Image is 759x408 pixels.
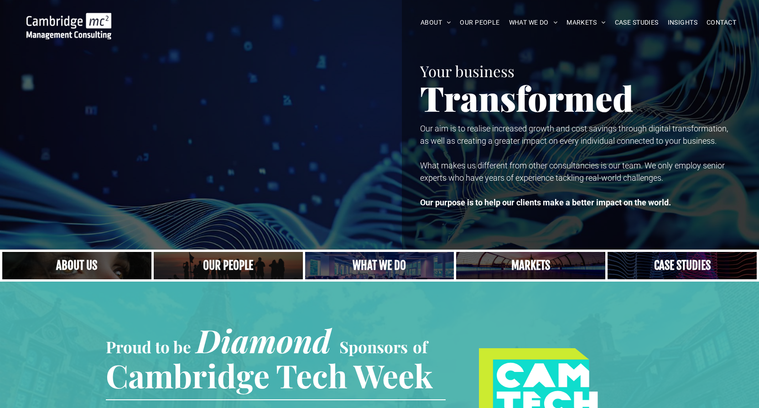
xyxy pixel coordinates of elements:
[610,16,663,30] a: CASE STUDIES
[416,16,456,30] a: ABOUT
[26,14,111,24] a: Your Business Transformed | Cambridge Management Consulting
[305,252,454,279] a: A yoga teacher lifting his whole body off the ground in the peacock pose
[2,252,151,279] a: Close up of woman's face, centered on her eyes
[339,336,408,357] span: Sponsors
[420,161,725,183] span: What makes us different from other consultancies is our team. We only employ senior experts who h...
[663,16,702,30] a: INSIGHTS
[420,75,634,120] span: Transformed
[420,61,515,81] span: Your business
[420,198,671,207] strong: Our purpose is to help our clients make a better impact on the world.
[562,16,610,30] a: MARKETS
[456,252,605,279] a: Our Markets | Cambridge Management Consulting
[420,124,728,146] span: Our aim is to realise increased growth and cost savings through digital transformation, as well a...
[455,16,504,30] a: OUR PEOPLE
[608,252,757,279] a: CASE STUDIES | See an Overview of All Our Case Studies | Cambridge Management Consulting
[106,354,433,397] span: Cambridge Tech Week
[702,16,741,30] a: CONTACT
[154,252,303,279] a: A crowd in silhouette at sunset, on a rise or lookout point
[196,319,331,361] span: Diamond
[26,13,111,39] img: Go to Homepage
[413,336,427,357] span: of
[504,16,562,30] a: WHAT WE DO
[106,336,191,357] span: Proud to be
